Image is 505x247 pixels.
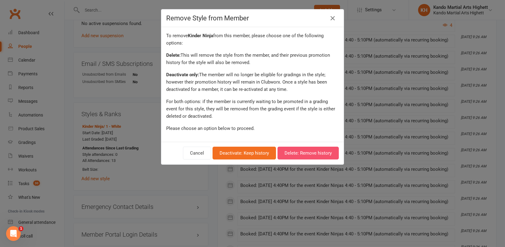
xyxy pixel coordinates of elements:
[166,32,339,47] div: To remove from this member, please choose one of the following options:
[166,52,181,58] strong: Delete:
[166,72,199,77] strong: Deactivate only:
[166,98,339,120] div: For both options: if the member is currently waiting to be promoted in a grading event for this s...
[166,52,339,66] div: This will remove the style from the member, and their previous promotion history for the style wi...
[166,125,339,132] div: Please choose an option below to proceed.
[213,147,276,159] button: Deactivate: Keep history
[278,147,339,159] button: Delete: Remove history
[6,226,21,241] iframe: Intercom live chat
[188,33,213,38] strong: Kinder Ninja
[183,147,211,159] button: Cancel
[166,71,339,93] div: The member will no longer be eligible for gradings in the style; however their promotion history ...
[328,13,338,23] a: Close
[19,226,23,231] span: 1
[166,14,339,22] h4: Remove Style from Member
